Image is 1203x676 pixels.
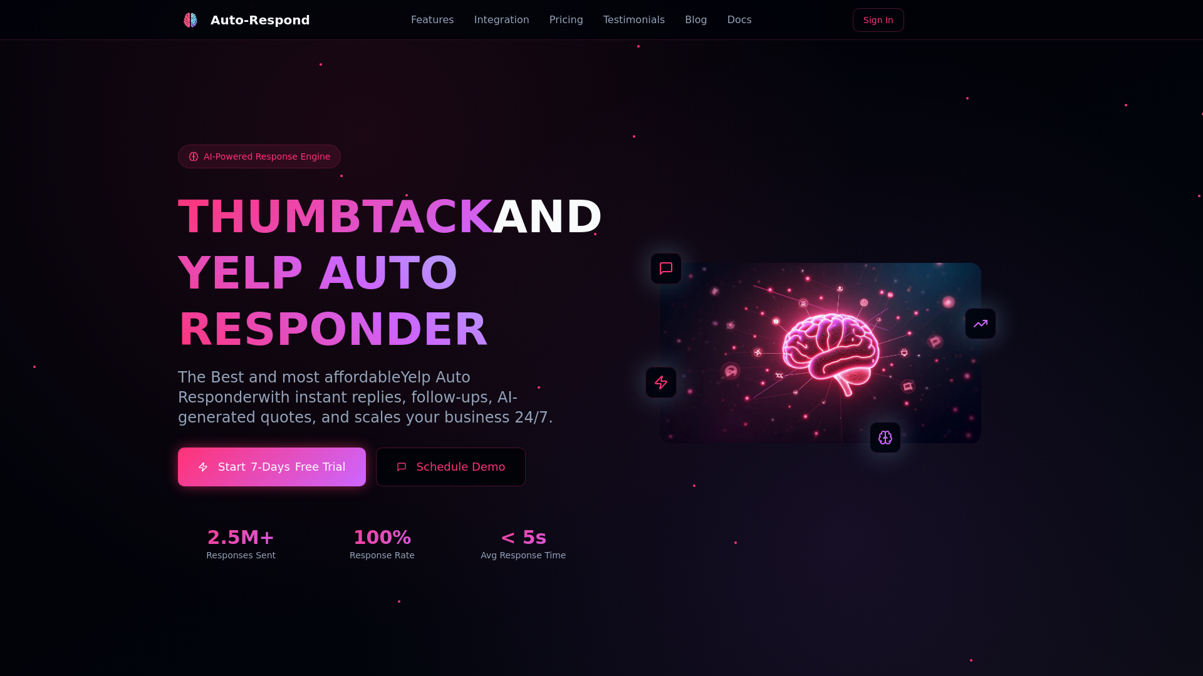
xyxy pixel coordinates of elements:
[178,190,492,243] span: THUMBTACK
[178,448,366,486] a: Start7-DaysFree Trial
[211,11,310,29] div: Auto-Respond
[178,367,586,428] p: The Best and most affordable with instant replies, follow-ups, AI-generated quotes, and scales yo...
[319,526,445,549] div: 100%
[178,369,471,406] span: Yelp Auto Responder
[178,8,310,33] a: Auto-Respond LogoAuto-Respond
[492,190,603,243] span: AND
[183,13,198,28] img: Auto-Respond Logo
[474,13,529,28] a: Integration
[204,150,330,163] span: AI-Powered Response Engine
[685,13,707,28] a: Blog
[727,13,752,28] a: Docs
[908,7,1031,34] iframe: Sign in with Google Button
[660,263,981,443] img: AI Neural Network Brain
[461,526,586,549] div: < 5s
[178,549,304,561] div: Responses Sent
[549,13,583,28] a: Pricing
[461,549,586,561] div: Avg Response Time
[603,13,665,28] a: Testimonials
[411,13,454,28] a: Features
[853,8,904,32] a: Sign In
[376,448,526,486] button: Schedule Demo
[251,458,290,476] span: 7-Days
[319,549,445,561] div: Response Rate
[178,245,586,357] h1: YELP AUTO RESPONDER
[178,526,304,549] div: 2.5M+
